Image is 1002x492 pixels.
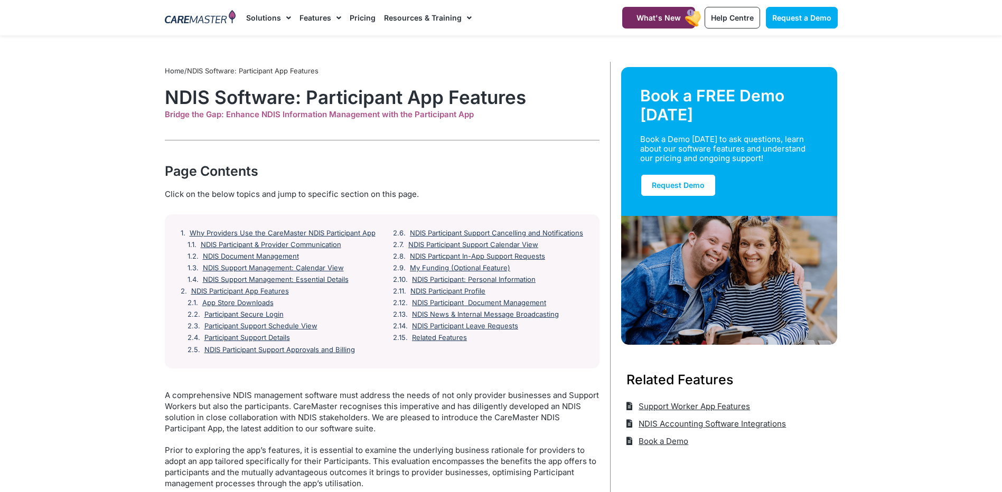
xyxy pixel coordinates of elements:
span: Help Centre [711,13,754,22]
a: NDIS Particpant In-App Support Requests [410,252,545,261]
a: Support Worker App Features [626,398,751,415]
a: NDIS News & Internal Message Broadcasting [412,310,559,319]
a: NDIS Participant Profile [410,287,485,296]
a: Request Demo [640,174,716,197]
a: NDIS Document Management [203,252,299,261]
a: Participant Secure Login [204,310,284,319]
span: / [165,67,319,75]
a: Help Centre [705,7,760,29]
a: What's New [622,7,695,29]
div: Page Contents [165,162,600,181]
a: Home [165,67,184,75]
a: NDIS Participant: Personal Information [412,276,536,284]
span: Request Demo [652,181,705,190]
span: Book a Demo [636,432,688,450]
a: App Store Downloads [202,299,274,307]
a: NDIS Participant Support Approvals and Billing [204,346,355,354]
a: NDIS Participant Support Calendar View [408,241,538,249]
p: Prior to exploring the app’s features, it is essential to examine the underlying business rationa... [165,444,600,489]
div: Book a FREE Demo [DATE] [640,86,819,124]
a: NDIS Participant Support Cancelling and Notifications [410,229,583,238]
a: Why Providers Use the CareMaster NDIS Participant App [190,229,376,238]
a: Book a Demo [626,432,689,450]
a: Participant Support Schedule View [204,322,317,330]
a: Related Features [412,334,467,342]
h3: Related Features [626,370,832,389]
div: Book a Demo [DATE] to ask questions, learn about our software features and understand our pricing... [640,135,806,163]
p: A comprehensive NDIS management software must address the needs of not only provider businesses a... [165,390,600,434]
a: NDIS Participant App Features [191,287,289,296]
a: Participant Support Details [204,334,290,342]
div: Bridge the Gap: Enhance NDIS Information Management with the Participant App [165,110,600,119]
span: Support Worker App Features [636,398,750,415]
span: What's New [636,13,681,22]
img: Support Worker and NDIS Participant out for a coffee. [621,216,838,345]
img: CareMaster Logo [165,10,236,26]
a: NDIS Participant Leave Requests [412,322,518,330]
a: Request a Demo [766,7,838,29]
a: NDIS Support Management: Essential Details [203,276,349,284]
a: NDIS Participant & Provider Communication [201,241,341,249]
span: NDIS Software: Participant App Features [187,67,319,75]
span: Request a Demo [772,13,831,22]
h1: NDIS Software: Participant App Features [165,86,600,108]
a: NDIS Support Management: Calendar View [203,264,344,272]
span: NDIS Accounting Software Integrations [636,415,786,432]
a: NDIS Accounting Software Integrations [626,415,786,432]
div: Click on the below topics and jump to specific section on this page. [165,188,600,200]
a: NDIS Participant Document Management [412,299,546,307]
a: My Funding (Optional Feature) [410,264,510,272]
